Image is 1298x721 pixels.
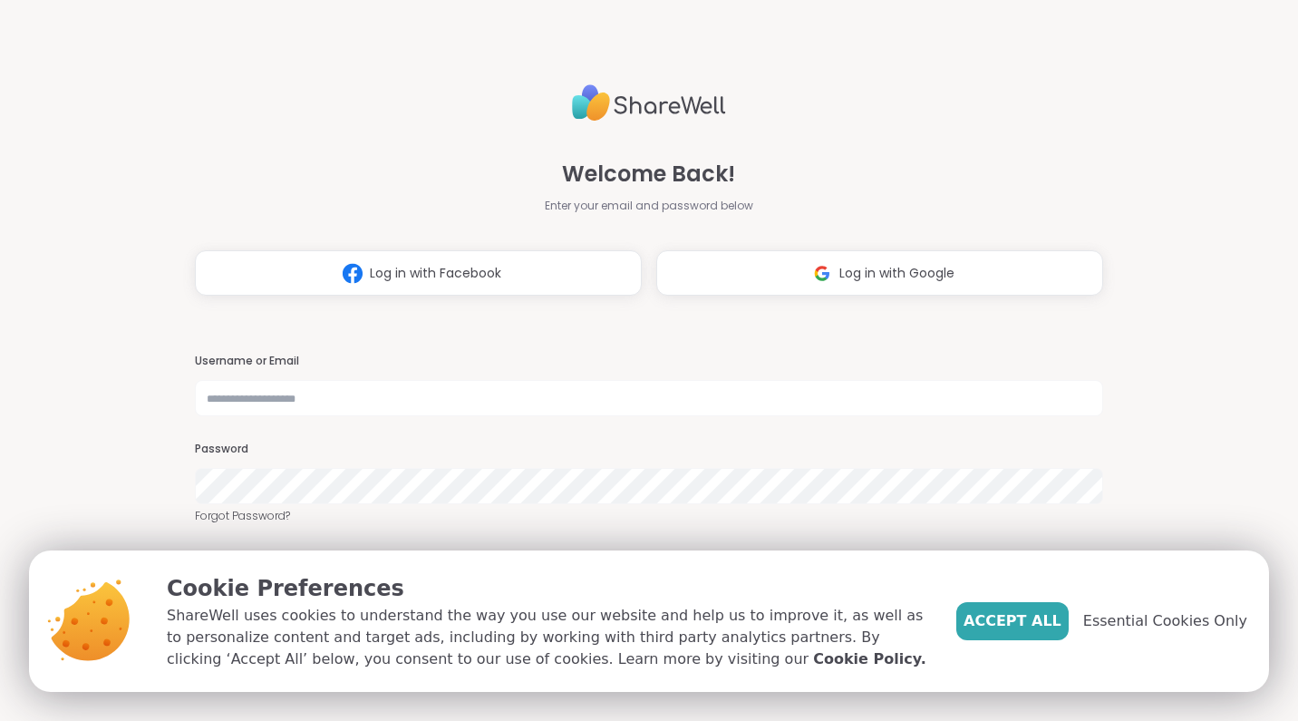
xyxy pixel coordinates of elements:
span: Essential Cookies Only [1083,610,1247,632]
a: Forgot Password? [195,508,1103,524]
button: Log in with Google [656,250,1103,296]
span: Log in with Facebook [370,264,501,283]
img: ShareWell Logomark [335,257,370,290]
span: Enter your email and password below [545,198,753,214]
h3: Password [195,442,1103,457]
button: Accept All [956,602,1069,640]
h3: Username or Email [195,354,1103,369]
span: Accept All [964,610,1061,632]
a: Cookie Policy. [813,648,925,670]
button: Log in with Facebook [195,250,642,296]
span: Log in with Google [839,264,954,283]
span: Welcome Back! [562,158,735,190]
p: Cookie Preferences [167,572,927,605]
p: ShareWell uses cookies to understand the way you use our website and help us to improve it, as we... [167,605,927,670]
img: ShareWell Logomark [805,257,839,290]
img: ShareWell Logo [572,77,726,129]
